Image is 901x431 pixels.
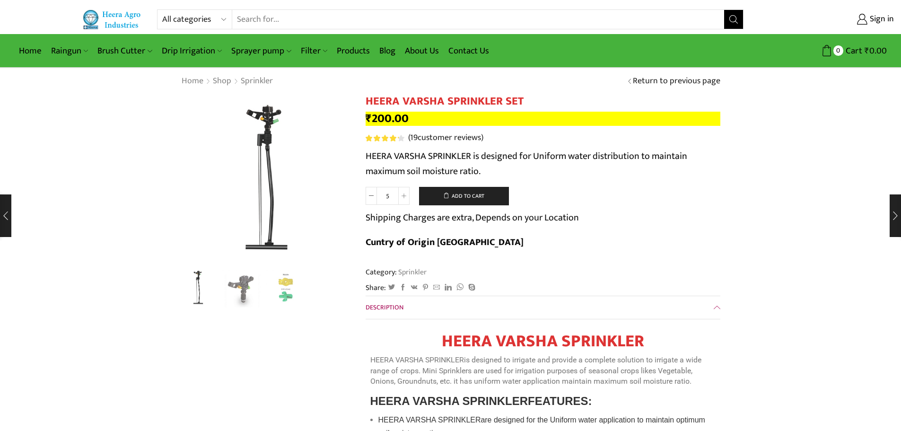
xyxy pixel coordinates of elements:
[865,44,869,58] span: ₹
[366,282,386,293] span: Share:
[366,148,687,179] span: HEERA VARSHA SPRINKLER is designed for Uniform water distribution to maintain maximum soil moistu...
[366,135,399,141] span: Rated out of 5 based on customer ratings
[366,109,409,128] bdi: 200.00
[181,95,351,265] div: 1 / 3
[442,327,644,355] strong: HEERA VARSHA SPRINKLER
[181,75,273,88] nav: Breadcrumb
[222,270,262,308] li: 2 / 3
[179,270,218,308] li: 1 / 3
[366,95,720,108] h1: HEERA VARSHA SPRINKLER SET
[181,75,204,88] a: Home
[181,95,351,265] img: Impact Mini Sprinkler
[865,44,887,58] bdi: 0.00
[157,40,227,62] a: Drip Irrigation
[232,10,725,29] input: Search for...
[753,42,887,60] a: 0 Cart ₹0.00
[843,44,862,57] span: Cart
[366,135,406,141] span: 19
[366,234,524,250] b: Cuntry of Origin [GEOGRAPHIC_DATA]
[419,187,509,206] button: Add to cart
[867,13,894,26] span: Sign in
[833,45,843,55] span: 0
[366,267,427,278] span: Category:
[375,40,400,62] a: Blog
[724,10,743,29] button: Search button
[212,75,232,88] a: Shop
[758,11,894,28] a: Sign in
[332,40,375,62] a: Products
[528,395,592,407] b: FEATURES:
[266,270,306,309] a: nozzle
[408,132,483,144] a: (19customer reviews)
[400,40,444,62] a: About Us
[397,266,427,278] a: Sprinkler
[366,302,403,313] span: Description
[179,268,218,308] img: Impact Mini Sprinkler
[46,40,93,62] a: Raingun
[14,40,46,62] a: Home
[366,135,404,141] div: Rated 4.37 out of 5
[240,75,273,88] a: Sprinkler
[366,109,372,128] span: ₹
[370,395,528,407] span: HEERA VARSHA SPRINKLER
[93,40,157,62] a: Brush Cutter
[370,355,464,364] span: HEERA VARSHA SPRINKLER
[377,187,398,205] input: Product quantity
[227,40,296,62] a: Sprayer pump
[378,416,481,424] span: HEERA VARSHA SPRINKLER
[296,40,332,62] a: Filter
[633,75,720,88] a: Return to previous page
[222,270,262,309] a: 1
[266,270,306,308] li: 3 / 3
[444,40,494,62] a: Contact Us
[370,355,701,386] span: is designed to irrigate and provide a complete solution to irrigate a wide range of crops. Mini S...
[410,131,418,145] span: 19
[366,210,579,225] p: Shipping Charges are extra, Depends on your Location
[366,296,720,319] a: Description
